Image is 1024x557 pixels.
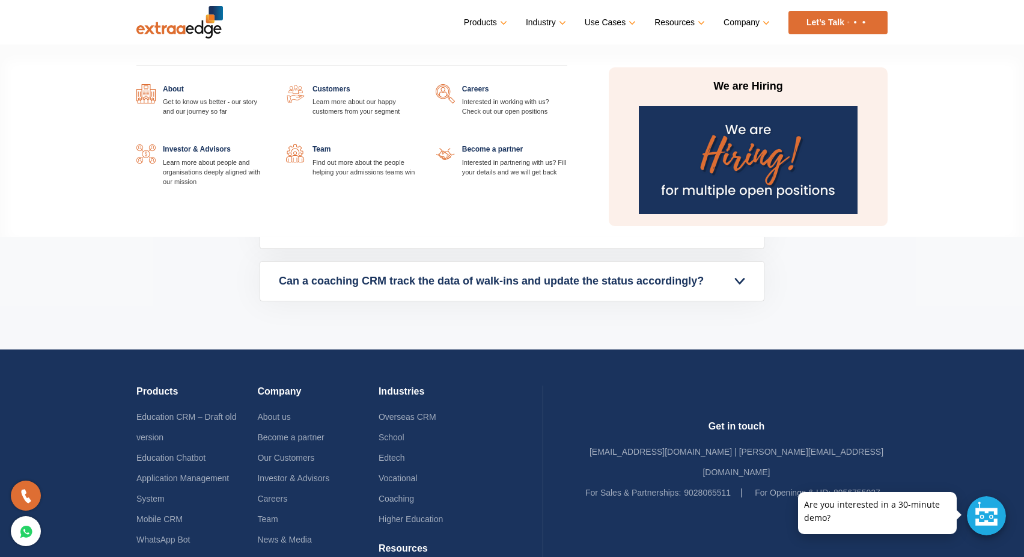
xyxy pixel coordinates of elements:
a: Resources [654,14,702,31]
label: For Sales & Partnerships: [585,482,681,503]
h4: Company [257,386,378,407]
a: 8956755927 [834,488,880,497]
a: [EMAIL_ADDRESS][DOMAIN_NAME] | [PERSON_NAME][EMAIL_ADDRESS][DOMAIN_NAME] [590,447,883,477]
a: Education CRM – Draft old version [136,412,237,442]
a: 9028065511 [684,488,731,497]
a: About us [257,412,290,422]
a: Can a coaching CRM track the data of walk-ins and update the status accordingly? [260,262,764,301]
a: Company [724,14,767,31]
a: Use Cases [585,14,633,31]
a: Higher Education [379,514,443,524]
a: Edtech [379,453,405,463]
div: Chat [967,496,1006,535]
a: Vocational [379,473,418,483]
a: Coaching [379,494,414,503]
h4: Get in touch [585,420,888,442]
a: WhatsApp Bot [136,535,190,544]
a: Our Customers [257,453,314,463]
a: Overseas CRM [379,412,436,422]
a: Become a partner [257,432,324,442]
a: Team [257,514,278,524]
a: Let’s Talk [788,11,888,34]
a: School [379,432,404,442]
a: Careers [257,494,287,503]
a: News & Media [257,535,311,544]
a: Investor & Advisors [257,473,329,483]
label: For Openings & HR: [755,482,830,503]
a: Application Management System [136,473,229,503]
a: Education Chatbot [136,453,206,463]
h4: Industries [379,386,499,407]
h4: Products [136,386,257,407]
a: Products [464,14,505,31]
p: We are Hiring [635,79,861,94]
a: Mobile CRM [136,514,183,524]
a: Industry [526,14,564,31]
